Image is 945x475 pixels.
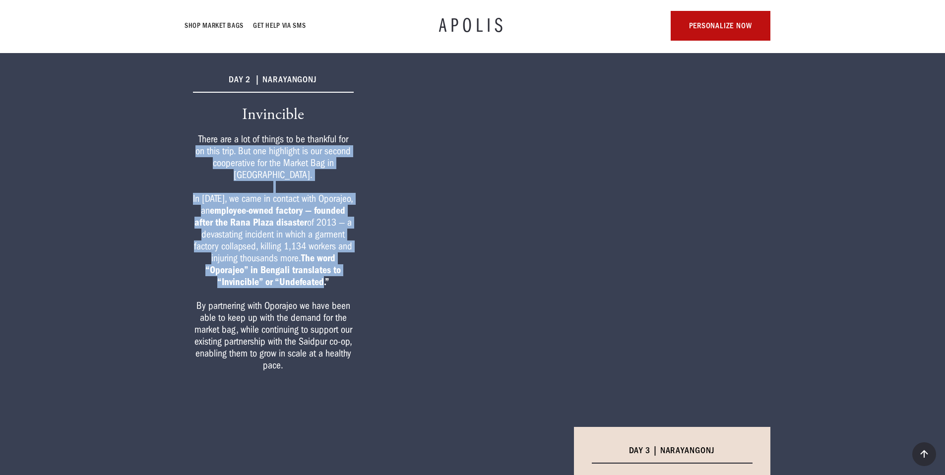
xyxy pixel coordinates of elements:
a: GET HELP VIA SMS [253,20,306,32]
iframe: Apolis® Journals Day 2 | Invincible [378,56,770,389]
div: There are a lot of things to be thankful for on this trip. But one highlight is our second cooper... [193,133,354,371]
h6: DAY 3 | Narayangonj [592,445,753,464]
a: APOLIS [439,16,506,36]
strong: The word “Oporajeo” in Bengali translates to “Invincible” or “Undefeated.” [205,252,341,288]
a: personalize now [671,11,770,41]
a: Shop Market bags [185,20,244,32]
strong: employee-owned factory — founded after the Rana Plaza disaster [194,205,345,228]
